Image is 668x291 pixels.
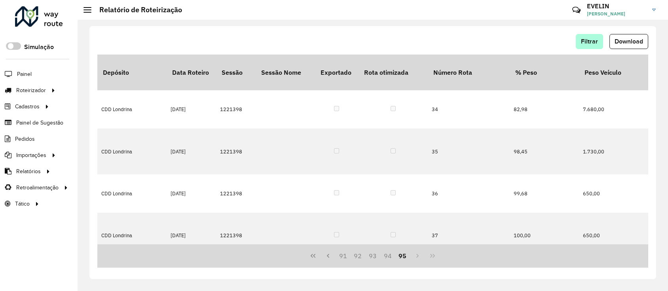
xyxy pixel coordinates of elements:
span: [PERSON_NAME] [587,10,646,17]
button: Previous Page [321,248,336,263]
label: Simulação [24,42,54,52]
button: 91 [336,248,351,263]
th: Rota otimizada [359,55,428,90]
th: Peso Veículo [579,55,648,90]
th: Número Rota [428,55,487,90]
button: Filtrar [576,34,603,49]
td: 100,00 [510,213,579,259]
span: Pedidos [15,135,35,143]
span: Download [615,38,643,45]
td: 7.680,00 [579,91,648,129]
td: CDD Londrina [97,213,167,259]
td: CDD Londrina [97,174,167,213]
span: Painel [17,70,32,78]
td: 1221398 [216,213,256,259]
td: 650,00 [579,174,648,213]
span: Roteirizador [16,86,46,94]
td: 1221398 [216,128,256,174]
td: [DATE] [167,128,216,174]
th: Exportado [315,55,359,90]
a: Contato Rápido [568,2,585,19]
td: 1.730,00 [579,128,648,174]
td: CDD Londrina [97,128,167,174]
td: 1221398 [216,174,256,213]
h2: Relatório de Roteirização [91,6,182,14]
button: Download [609,34,648,49]
td: 1221398 [216,91,256,129]
th: Depósito [97,55,167,90]
td: 35 [428,128,487,174]
th: Sessão [216,55,256,90]
th: Sessão Nome [256,55,315,90]
td: 650,00 [579,213,648,259]
td: 34 [428,91,487,129]
td: 37 [428,213,487,259]
td: [DATE] [167,91,216,129]
td: 99,68 [510,174,579,213]
span: Painel de Sugestão [16,119,63,127]
td: 98,45 [510,128,579,174]
td: CDD Londrina [97,91,167,129]
button: 95 [395,248,410,263]
span: Relatórios [16,167,41,176]
span: Importações [16,151,46,159]
h3: EVELIN [587,2,646,10]
span: Tático [15,200,30,208]
button: 93 [365,248,380,263]
td: [DATE] [167,213,216,259]
th: % Peso [510,55,579,90]
td: 36 [428,174,487,213]
th: Data Roteiro [167,55,216,90]
span: Cadastros [15,102,40,111]
button: 92 [350,248,365,263]
span: Retroalimentação [16,183,59,192]
button: First Page [306,248,321,263]
td: [DATE] [167,174,216,213]
span: Filtrar [581,38,598,45]
button: 94 [380,248,395,263]
td: 82,98 [510,91,579,129]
